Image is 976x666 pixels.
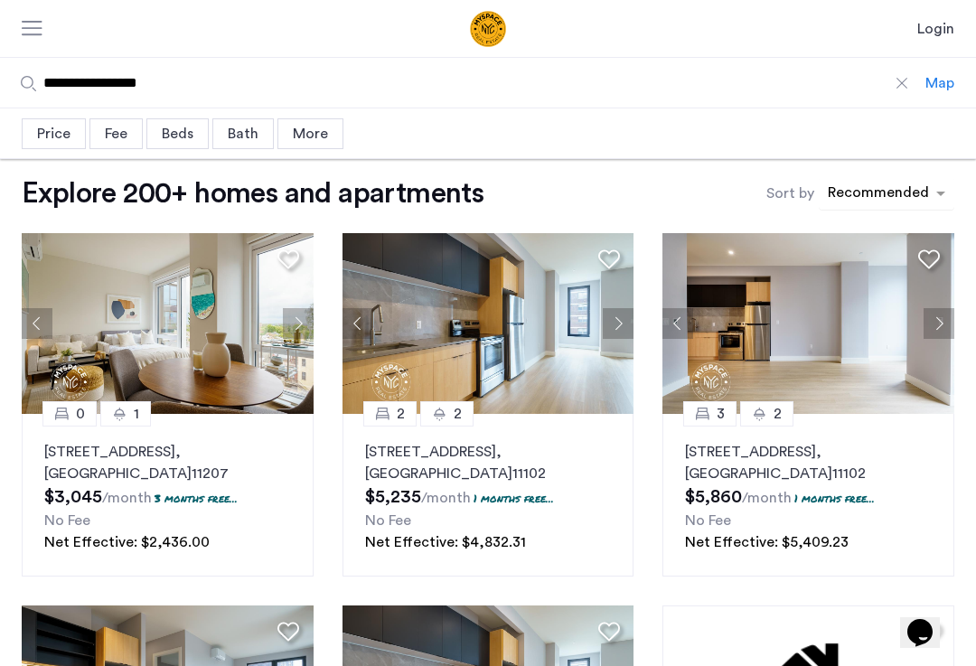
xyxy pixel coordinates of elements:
ng-select: sort-apartment [819,177,954,210]
div: Price [22,118,86,149]
p: 1 months free... [474,491,554,506]
img: 1997_638519001096654587.png [22,233,314,414]
p: [STREET_ADDRESS] 11102 [365,441,612,484]
a: Cazamio Logo [399,11,577,47]
span: $5,235 [365,488,421,506]
div: Map [925,72,954,94]
a: 32[STREET_ADDRESS], [GEOGRAPHIC_DATA]111021 months free...No FeeNet Effective: $5,409.23 [662,414,954,577]
button: Next apartment [283,308,314,339]
span: 2 [454,403,462,425]
span: Net Effective: $5,409.23 [685,535,849,549]
span: No Fee [365,513,411,528]
img: 1997_638519968035243270.png [343,233,634,414]
p: 1 months free... [794,491,875,506]
p: 3 months free... [155,491,238,506]
span: Net Effective: $2,436.00 [44,535,210,549]
img: 1997_638519968069068022.png [662,233,954,414]
div: Beds [146,118,209,149]
span: $5,860 [685,488,742,506]
span: 0 [76,403,85,425]
a: 22[STREET_ADDRESS], [GEOGRAPHIC_DATA]111021 months free...No FeeNet Effective: $4,832.31 [343,414,634,577]
span: Fee [105,127,127,141]
div: Recommended [825,182,929,208]
img: logo [399,11,577,47]
span: $3,045 [44,488,102,506]
div: More [277,118,343,149]
div: Bath [212,118,274,149]
button: Previous apartment [662,308,693,339]
a: 01[STREET_ADDRESS], [GEOGRAPHIC_DATA]112073 months free...No FeeNet Effective: $2,436.00 [22,414,314,577]
button: Next apartment [924,308,954,339]
span: 2 [774,403,782,425]
span: 3 [717,403,725,425]
p: [STREET_ADDRESS] 11102 [685,441,932,484]
button: Previous apartment [343,308,373,339]
span: 1 [134,403,139,425]
a: Login [917,18,954,40]
button: Previous apartment [22,308,52,339]
span: 2 [397,403,405,425]
button: Next apartment [603,308,633,339]
span: Net Effective: $4,832.31 [365,535,526,549]
p: [STREET_ADDRESS] 11207 [44,441,291,484]
h1: Explore 200+ homes and apartments [22,175,483,211]
sub: /month [102,491,152,505]
span: No Fee [44,513,90,528]
label: Sort by [766,183,814,204]
sub: /month [421,491,471,505]
sub: /month [742,491,792,505]
iframe: chat widget [900,594,958,648]
span: No Fee [685,513,731,528]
